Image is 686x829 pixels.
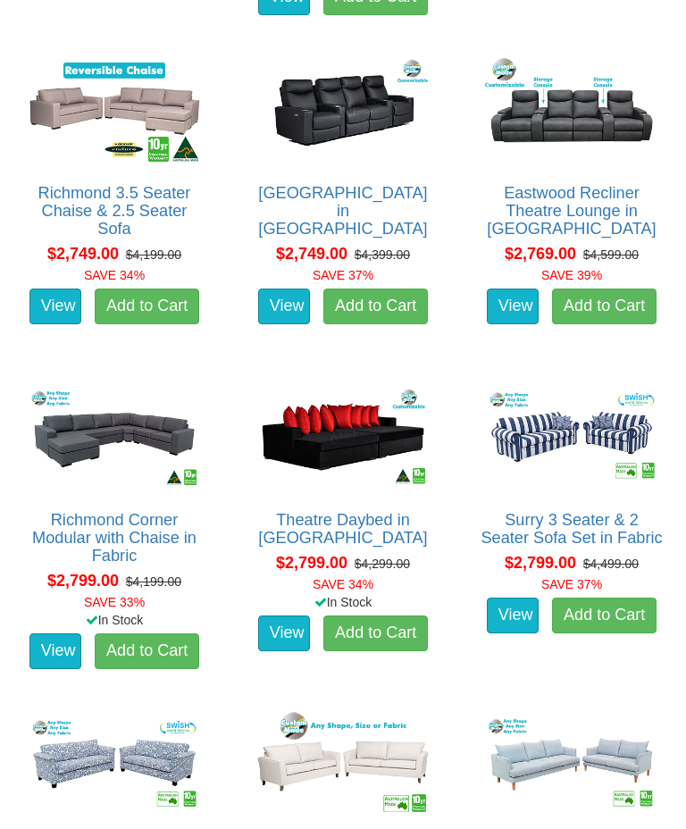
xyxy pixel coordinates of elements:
[355,557,410,571] del: $4,299.00
[481,708,663,820] img: Marley 3.5 Seater & 2.5 Seater Sofa Set
[95,633,199,669] a: Add to Cart
[552,598,657,633] a: Add to Cart
[258,511,427,547] a: Theatre Daybed in [GEOGRAPHIC_DATA]
[583,247,639,262] del: $4,599.00
[487,598,539,633] a: View
[32,511,197,565] a: Richmond Corner Modular with Chaise in Fabric
[313,577,373,591] font: SAVE 34%
[258,615,310,651] a: View
[276,245,347,263] span: $2,749.00
[252,708,434,820] img: Vienna Fabric Sofa Pair
[84,595,145,609] font: SAVE 33%
[505,245,576,263] span: $2,769.00
[29,289,81,324] a: View
[487,289,539,324] a: View
[313,268,373,282] font: SAVE 37%
[258,289,310,324] a: View
[276,554,347,572] span: $2,799.00
[38,184,191,238] a: Richmond 3.5 Seater Chaise & 2.5 Seater Sofa
[10,611,219,629] div: In Stock
[126,247,181,262] del: $4,199.00
[552,289,657,324] a: Add to Cart
[481,54,663,166] img: Eastwood Recliner Theatre Lounge in Fabric
[481,381,663,493] img: Surry 3 Seater & 2 Seater Sofa Set in Fabric
[505,554,576,572] span: $2,799.00
[541,577,602,591] font: SAVE 37%
[84,268,145,282] font: SAVE 34%
[95,289,199,324] a: Add to Cart
[481,511,662,547] a: Surry 3 Seater & 2 Seater Sofa Set in Fabric
[355,247,410,262] del: $4,399.00
[252,54,434,166] img: Bond Theatre Lounge in Fabric
[487,184,656,238] a: Eastwood Recliner Theatre Lounge in [GEOGRAPHIC_DATA]
[323,289,428,324] a: Add to Cart
[23,708,205,820] img: Tiffany 3 Seater & 2.5 Seater Sofa Set in Fabric
[23,381,205,493] img: Richmond Corner Modular with Chaise in Fabric
[47,572,119,590] span: $2,799.00
[583,557,639,571] del: $4,499.00
[126,574,181,589] del: $4,199.00
[252,381,434,493] img: Theatre Daybed in Fabric
[47,245,119,263] span: $2,749.00
[23,54,205,166] img: Richmond 3.5 Seater Chaise & 2.5 Seater Sofa
[541,268,602,282] font: SAVE 39%
[238,593,448,611] div: In Stock
[323,615,428,651] a: Add to Cart
[29,633,81,669] a: View
[258,184,427,238] a: [GEOGRAPHIC_DATA] in [GEOGRAPHIC_DATA]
